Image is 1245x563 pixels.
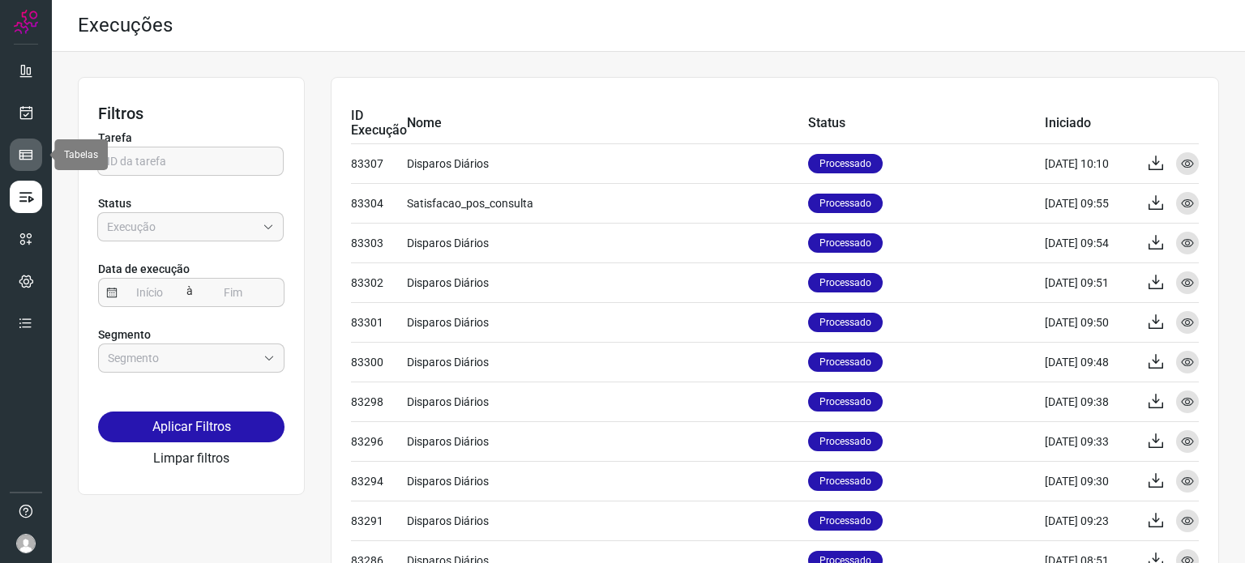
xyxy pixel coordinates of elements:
input: Segmento [108,344,257,372]
td: 83307 [351,143,407,183]
p: Processado [808,352,883,372]
p: Data de execução [98,261,285,278]
button: Aplicar Filtros [98,412,285,442]
td: [DATE] 10:10 [1045,143,1134,183]
td: 83304 [351,183,407,223]
button: Limpar filtros [153,449,229,468]
td: Disparos Diários [407,302,808,342]
p: Processado [808,154,883,173]
span: Tabelas [64,149,98,160]
td: [DATE] 09:38 [1045,382,1134,421]
td: [DATE] 09:55 [1045,183,1134,223]
td: Disparos Diários [407,223,808,262]
td: Status [808,104,1045,143]
img: Logo [14,10,38,34]
td: ID Execução [351,104,407,143]
td: 83302 [351,262,407,302]
p: Processado [808,194,883,213]
img: avatar-user-boy.jpg [16,534,36,553]
p: Segmento [98,326,285,343]
input: Fim [201,279,266,306]
td: Disparos Diários [407,143,808,183]
td: 83300 [351,342,407,382]
p: Processado [808,511,883,531]
p: Processado [808,432,883,451]
td: Disparos Diários [407,342,808,382]
p: Processado [808,313,883,332]
td: Disparos Diários [407,262,808,302]
td: Disparos Diários [407,461,808,501]
td: 83301 [351,302,407,342]
td: Nome [407,104,808,143]
input: Execução [107,213,256,241]
td: [DATE] 09:30 [1045,461,1134,501]
span: à [182,277,197,306]
input: Início [118,279,182,306]
p: Processado [808,392,883,412]
td: [DATE] 09:33 [1045,421,1134,461]
td: Satisfacao_pos_consulta [407,183,808,223]
td: 83303 [351,223,407,262]
td: 83294 [351,461,407,501]
td: Disparos Diários [407,501,808,540]
td: [DATE] 09:23 [1045,501,1134,540]
p: Processado [808,273,883,292]
p: Status [98,195,285,212]
p: Processado [808,233,883,253]
td: 83296 [351,421,407,461]
td: [DATE] 09:51 [1045,262,1134,302]
td: Disparos Diários [407,421,808,461]
td: [DATE] 09:48 [1045,342,1134,382]
p: Processado [808,471,883,491]
p: Tarefa [98,130,285,147]
td: 83298 [351,382,407,421]
input: ID da tarefa [107,147,274,175]
td: 83291 [351,501,407,540]
td: Iniciado [1045,104,1134,143]
td: Disparos Diários [407,382,808,421]
td: [DATE] 09:50 [1045,302,1134,342]
h3: Filtros [98,104,285,123]
h2: Execuções [78,14,173,37]
td: [DATE] 09:54 [1045,223,1134,262]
